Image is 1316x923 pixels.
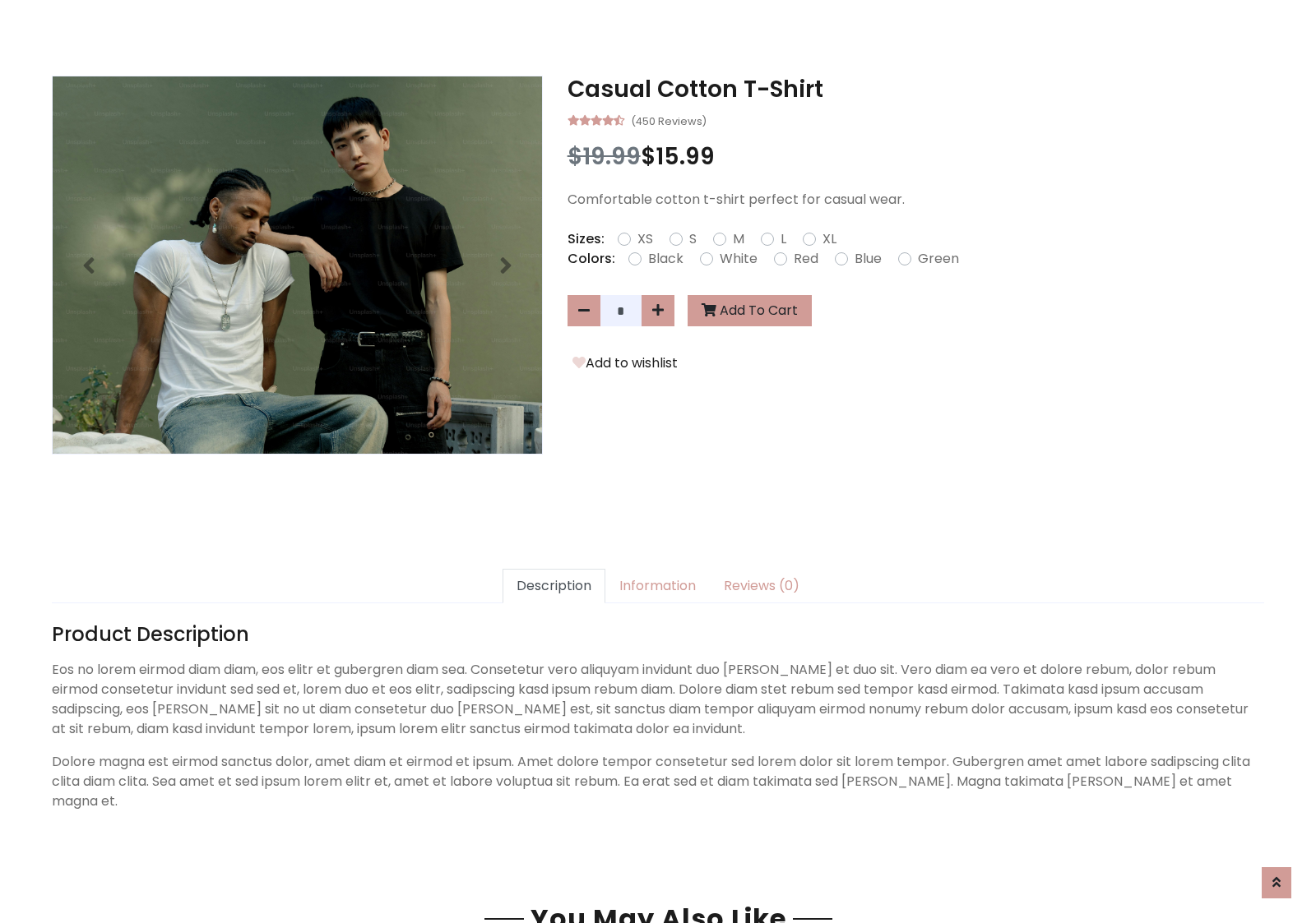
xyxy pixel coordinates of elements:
a: Description [503,569,605,603]
img: Image [53,76,542,454]
button: Add To Cart [688,295,812,326]
a: Information [605,569,710,603]
small: (450 Reviews) [631,110,707,130]
a: Reviews (0) [710,569,813,603]
label: Blue [855,249,882,269]
p: Comfortable cotton t-shirt perfect for casual wear. [568,190,1264,210]
span: $19.99 [568,141,641,173]
label: L [781,229,786,249]
label: M [733,229,744,249]
label: Red [794,249,818,269]
label: Black [648,249,683,269]
p: Colors: [568,249,615,269]
h4: Product Description [52,623,1264,647]
p: Eos no lorem eirmod diam diam, eos elitr et gubergren diam sea. Consetetur vero aliquyam invidunt... [52,660,1264,739]
p: Dolore magna est eirmod sanctus dolor, amet diam et eirmod et ipsum. Amet dolore tempor consetetu... [52,752,1264,811]
label: XS [637,229,653,249]
span: 15.99 [656,141,715,173]
button: Add to wishlist [568,353,683,374]
label: Green [918,249,959,269]
h3: Casual Cotton T-Shirt [568,76,1264,104]
label: S [689,229,697,249]
label: White [720,249,758,269]
h3: $ [568,143,1264,171]
label: XL [822,229,836,249]
p: Sizes: [568,229,605,249]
